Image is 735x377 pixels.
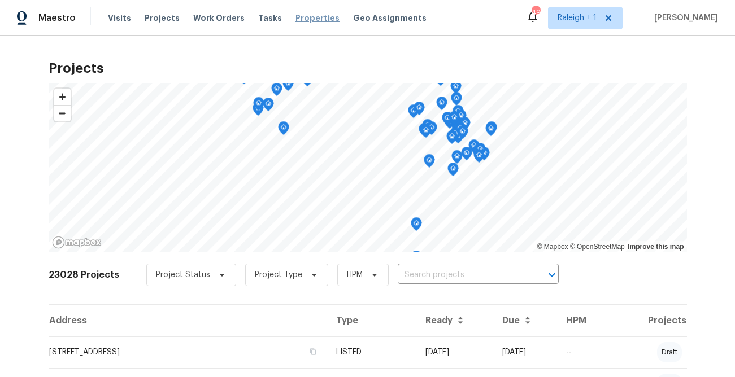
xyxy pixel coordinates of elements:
[537,243,568,251] a: Mapbox
[193,12,245,24] span: Work Orders
[468,139,480,157] div: Map marker
[416,305,493,336] th: Ready
[485,122,497,140] div: Map marker
[327,336,416,368] td: LISTED
[253,102,264,120] div: Map marker
[416,336,493,368] td: [DATE]
[657,342,682,362] div: draft
[49,269,119,280] h2: 23028 Projects
[54,106,71,121] span: Zoom out
[446,130,458,148] div: Map marker
[327,305,416,336] th: Type
[442,112,453,129] div: Map marker
[459,117,471,134] div: Map marker
[475,143,486,160] div: Map marker
[457,125,468,143] div: Map marker
[258,14,282,22] span: Tasks
[108,12,131,24] span: Visits
[54,89,71,105] button: Zoom in
[570,243,625,251] a: OpenStreetMap
[493,336,557,368] td: [DATE]
[424,154,435,172] div: Map marker
[263,98,274,115] div: Map marker
[650,12,718,24] span: [PERSON_NAME]
[608,305,687,336] th: Projects
[411,251,422,268] div: Map marker
[436,97,447,114] div: Map marker
[255,269,302,280] span: Project Type
[449,111,460,129] div: Map marker
[38,12,76,24] span: Maestro
[558,12,597,24] span: Raleigh + 1
[426,121,437,139] div: Map marker
[353,12,427,24] span: Geo Assignments
[455,122,466,139] div: Map marker
[479,147,490,164] div: Map marker
[419,123,430,141] div: Map marker
[308,347,318,357] button: Copy Address
[544,267,560,283] button: Open
[557,336,608,368] td: --
[486,121,497,139] div: Map marker
[628,243,684,251] a: Improve this map
[449,113,460,131] div: Map marker
[145,12,180,24] span: Projects
[422,119,433,137] div: Map marker
[408,104,419,122] div: Map marker
[49,83,687,252] canvas: Map
[49,336,328,368] td: [STREET_ADDRESS]
[453,105,464,122] div: Map marker
[295,12,340,24] span: Properties
[414,102,425,119] div: Map marker
[451,150,463,168] div: Map marker
[420,124,432,142] div: Map marker
[347,269,363,280] span: HPM
[282,77,294,95] div: Map marker
[450,80,462,98] div: Map marker
[156,269,210,280] span: Project Status
[455,109,467,127] div: Map marker
[49,63,687,74] h2: Projects
[278,121,289,139] div: Map marker
[557,305,608,336] th: HPM
[253,97,264,115] div: Map marker
[271,82,282,100] div: Map marker
[473,149,485,166] div: Map marker
[461,147,472,164] div: Map marker
[451,92,462,109] div: Map marker
[411,217,422,235] div: Map marker
[52,236,102,249] a: Mapbox homepage
[49,305,328,336] th: Address
[398,266,527,284] input: Search projects
[54,105,71,121] button: Zoom out
[532,7,540,18] div: 49
[447,163,459,180] div: Map marker
[493,305,557,336] th: Due
[472,144,484,162] div: Map marker
[451,119,462,136] div: Map marker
